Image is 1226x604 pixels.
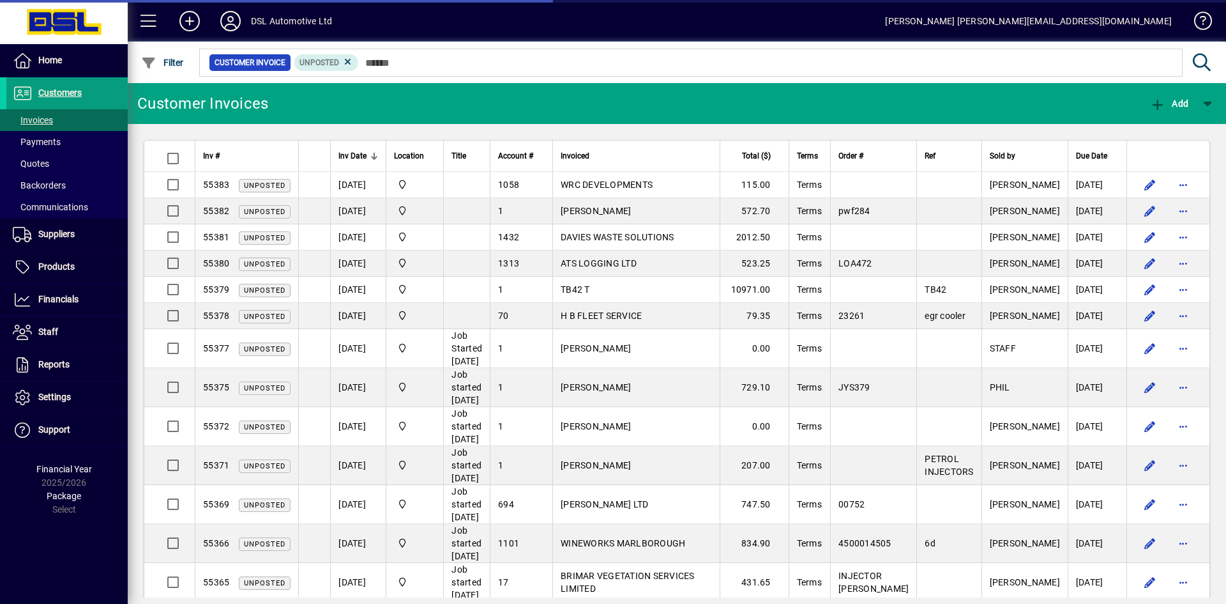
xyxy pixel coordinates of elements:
[990,460,1060,470] span: [PERSON_NAME]
[141,58,184,68] span: Filter
[720,251,788,277] td: 523.25
[203,232,229,242] span: 55381
[251,11,332,31] div: DSL Automotive Ltd
[561,460,631,470] span: [PERSON_NAME]
[1173,279,1193,300] button: More options
[330,172,386,198] td: [DATE]
[6,45,128,77] a: Home
[925,284,946,295] span: TB42
[990,538,1060,548] span: [PERSON_NAME]
[498,421,503,431] span: 1
[394,497,435,511] span: Central
[838,311,865,321] span: 23261
[838,382,870,392] span: JYS379
[990,149,1015,163] span: Sold by
[6,174,128,196] a: Backorders
[330,485,386,524] td: [DATE]
[797,499,822,509] span: Terms
[137,93,268,114] div: Customer Invoices
[1140,201,1160,221] button: Edit
[720,172,788,198] td: 115.00
[244,313,285,321] span: Unposted
[244,260,285,268] span: Unposted
[498,232,519,242] span: 1432
[38,424,70,435] span: Support
[244,501,285,509] span: Unposted
[498,460,503,470] span: 1
[561,232,674,242] span: DAVIES WASTE SOLUTIONS
[561,499,648,509] span: [PERSON_NAME] LTD
[1173,227,1193,247] button: More options
[1173,174,1193,195] button: More options
[394,204,435,218] span: Central
[797,343,822,353] span: Terms
[6,109,128,131] a: Invoices
[1173,253,1193,274] button: More options
[797,538,822,548] span: Terms
[451,525,481,561] span: Job started [DATE]
[925,538,935,548] span: 6d
[394,458,435,472] span: Central
[797,232,822,242] span: Terms
[1140,338,1160,359] button: Edit
[38,327,58,337] span: Staff
[1068,329,1126,368] td: [DATE]
[6,153,128,174] a: Quotes
[1140,416,1160,437] button: Edit
[797,258,822,268] span: Terms
[38,88,82,98] span: Customers
[1068,172,1126,198] td: [DATE]
[13,159,49,169] span: Quotes
[990,343,1016,353] span: STAFF
[990,311,1060,321] span: [PERSON_NAME]
[451,447,481,483] span: Job started [DATE]
[498,311,509,321] span: 70
[1150,98,1188,109] span: Add
[394,149,424,163] span: Location
[1173,533,1193,554] button: More options
[244,286,285,295] span: Unposted
[203,180,229,190] span: 55383
[498,149,533,163] span: Account #
[720,277,788,303] td: 10971.00
[203,311,229,321] span: 55378
[797,460,822,470] span: Terms
[6,219,128,251] a: Suppliers
[203,149,291,163] div: Inv #
[330,524,386,563] td: [DATE]
[6,316,128,348] a: Staff
[451,369,481,405] span: Job started [DATE]
[498,499,514,509] span: 694
[394,536,435,550] span: Central
[561,538,685,548] span: WINEWORKS MARLBOROUGH
[6,414,128,446] a: Support
[1173,572,1193,592] button: More options
[885,11,1172,31] div: [PERSON_NAME] [PERSON_NAME][EMAIL_ADDRESS][DOMAIN_NAME]
[1173,377,1193,398] button: More options
[451,330,482,366] span: Job Started [DATE]
[1173,201,1193,221] button: More options
[215,56,285,69] span: Customer Invoice
[330,277,386,303] td: [DATE]
[720,303,788,329] td: 79.35
[498,538,519,548] span: 1101
[203,284,229,295] span: 55379
[1140,174,1160,195] button: Edit
[330,198,386,224] td: [DATE]
[1076,149,1119,163] div: Due Date
[561,284,590,295] span: TB42 T
[990,258,1060,268] span: [PERSON_NAME]
[13,137,61,147] span: Payments
[1068,303,1126,329] td: [DATE]
[1173,494,1193,515] button: More options
[1068,251,1126,277] td: [DATE]
[1068,277,1126,303] td: [DATE]
[1173,455,1193,476] button: More options
[1140,253,1160,274] button: Edit
[138,51,187,74] button: Filter
[244,182,285,190] span: Unposted
[394,341,435,355] span: Central
[990,180,1060,190] span: [PERSON_NAME]
[244,208,285,216] span: Unposted
[1068,198,1126,224] td: [DATE]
